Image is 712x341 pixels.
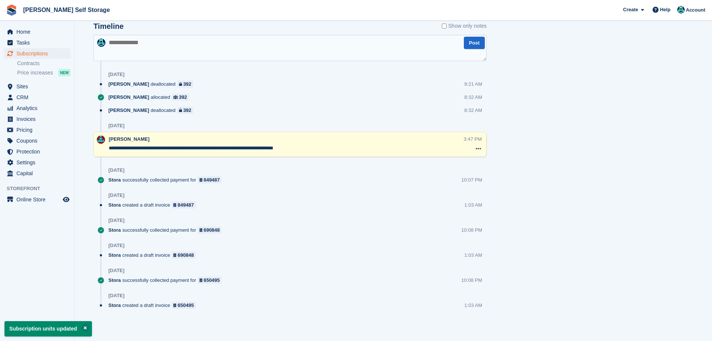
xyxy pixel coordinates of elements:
a: 650495 [198,277,222,284]
span: Price increases [17,69,53,76]
a: Price increases NEW [17,68,71,77]
div: 1:03 AM [464,252,482,259]
span: Stora [108,226,121,234]
a: menu [4,114,71,124]
a: 392 [172,94,189,101]
div: successfully collected payment for [108,277,225,284]
a: 392 [177,80,193,88]
div: [DATE] [108,71,124,77]
a: menu [4,37,71,48]
span: Stora [108,252,121,259]
div: 392 [179,94,187,101]
span: [PERSON_NAME] [108,94,149,101]
div: 1:03 AM [464,302,482,309]
div: [DATE] [108,268,124,274]
input: Show only notes [442,22,447,30]
span: [PERSON_NAME] [108,107,149,114]
a: 392 [177,107,193,114]
span: Online Store [16,194,61,205]
div: successfully collected payment for [108,176,225,183]
div: deallocated [108,107,197,114]
div: [DATE] [108,167,124,173]
div: 1:03 AM [464,201,482,208]
img: Jenna Kennedy [97,39,105,47]
a: menu [4,92,71,103]
div: 849487 [178,201,194,208]
h2: Timeline [93,22,124,31]
span: Home [16,27,61,37]
span: Invoices [16,114,61,124]
div: successfully collected payment for [108,226,225,234]
a: menu [4,103,71,113]
div: NEW [58,69,71,76]
a: menu [4,168,71,179]
button: Post [464,37,485,49]
div: 392 [183,80,191,88]
a: menu [4,125,71,135]
p: Subscription units updated [4,321,92,337]
div: [DATE] [108,217,124,223]
span: [PERSON_NAME] [109,136,150,142]
span: CRM [16,92,61,103]
div: 690848 [178,252,194,259]
div: 650495 [204,277,220,284]
span: Pricing [16,125,61,135]
div: 8:32 AM [464,94,482,101]
div: 9:21 AM [464,80,482,88]
div: 650495 [178,302,194,309]
img: Jenna Kennedy [677,6,685,13]
div: 10:08 PM [461,277,482,284]
span: Subscriptions [16,48,61,59]
a: 650495 [172,302,196,309]
a: 690848 [198,226,222,234]
img: stora-icon-8386f47178a22dfd0bd8f6a31ec36ba5ce8667c1dd55bd0f319d3a0aa187defe.svg [6,4,17,16]
div: 392 [183,107,191,114]
a: 849487 [172,201,196,208]
div: 10:08 PM [461,226,482,234]
a: menu [4,48,71,59]
span: Capital [16,168,61,179]
span: Tasks [16,37,61,48]
div: 8:32 AM [464,107,482,114]
a: Contracts [17,60,71,67]
a: menu [4,157,71,168]
span: Create [623,6,638,13]
div: [DATE] [108,123,124,129]
span: Stora [108,302,121,309]
span: Account [686,6,705,14]
a: [PERSON_NAME] Self Storage [20,4,113,16]
div: deallocated [108,80,197,88]
div: allocated [108,94,192,101]
div: [DATE] [108,192,124,198]
div: [DATE] [108,243,124,249]
a: menu [4,146,71,157]
span: Coupons [16,136,61,146]
span: Stora [108,277,121,284]
div: [DATE] [108,293,124,299]
div: 690848 [204,226,220,234]
a: Preview store [62,195,71,204]
span: Sites [16,81,61,92]
span: Stora [108,176,121,183]
div: created a draft invoice [108,302,200,309]
span: Settings [16,157,61,168]
a: menu [4,81,71,92]
div: created a draft invoice [108,201,200,208]
span: Stora [108,201,121,208]
span: Storefront [7,185,74,192]
a: menu [4,194,71,205]
div: 849487 [204,176,220,183]
div: 10:07 PM [461,176,482,183]
a: 690848 [172,252,196,259]
span: Analytics [16,103,61,113]
img: Dev Yildirim [97,136,105,144]
a: menu [4,27,71,37]
div: 3:47 PM [464,136,482,143]
a: menu [4,136,71,146]
div: created a draft invoice [108,252,200,259]
span: Protection [16,146,61,157]
span: Help [660,6,671,13]
span: [PERSON_NAME] [108,80,149,88]
label: Show only notes [442,22,487,30]
a: 849487 [198,176,222,183]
